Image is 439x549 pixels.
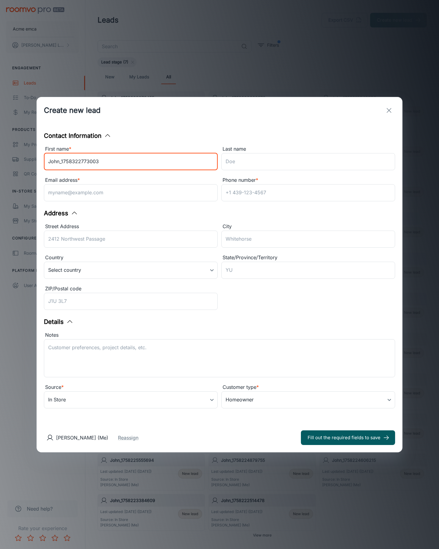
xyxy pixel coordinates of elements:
[301,430,395,445] button: Fill out the required fields to save
[44,223,218,231] div: Street Address
[221,383,395,391] div: Customer type
[44,262,218,279] div: Select country
[118,434,138,441] button: Reassign
[383,104,395,117] button: exit
[44,285,218,293] div: ZIP/Postal code
[221,153,395,170] input: Doe
[44,317,73,326] button: Details
[44,131,111,140] button: Contact Information
[221,391,395,408] div: Homeowner
[44,231,218,248] input: 2412 Northwest Passage
[44,383,218,391] div: Source
[221,231,395,248] input: Whitehorse
[44,184,218,201] input: myname@example.com
[221,223,395,231] div: City
[44,331,395,339] div: Notes
[221,262,395,279] input: YU
[221,184,395,201] input: +1 439-123-4567
[44,391,218,408] div: In Store
[44,209,78,218] button: Address
[44,145,218,153] div: First name
[56,434,108,441] p: [PERSON_NAME] (Me)
[221,176,395,184] div: Phone number
[44,153,218,170] input: John
[221,145,395,153] div: Last name
[44,293,218,310] input: J1U 3L7
[44,105,101,116] h1: Create new lead
[44,176,218,184] div: Email address
[44,254,218,262] div: Country
[221,254,395,262] div: State/Province/Territory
